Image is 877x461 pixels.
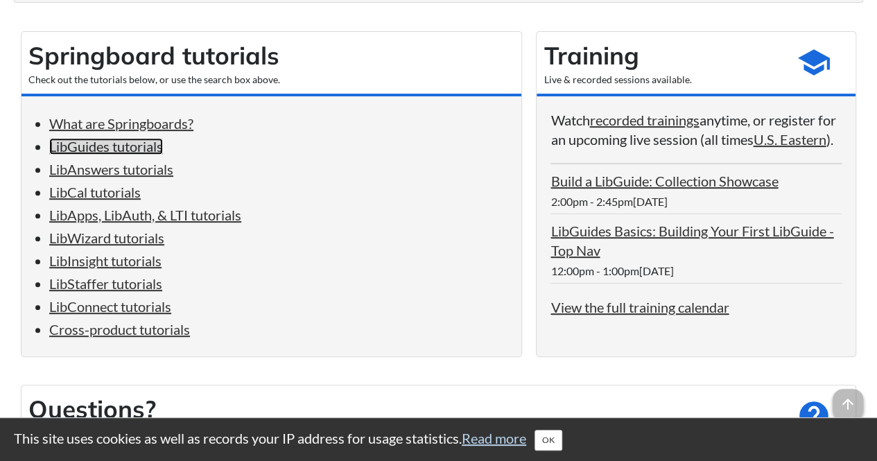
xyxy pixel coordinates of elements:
[550,195,667,208] span: 2:00pm - 2:45pm[DATE]
[49,275,162,292] a: LibStaffer tutorials
[28,39,514,73] h2: Springboard tutorials
[753,131,826,148] a: U.S. Eastern
[544,73,779,87] div: Live & recorded sessions available.
[550,264,673,277] span: 12:00pm - 1:00pm[DATE]
[550,173,778,189] a: Build a LibGuide: Collection Showcase
[797,399,831,433] span: help
[49,229,164,246] a: LibWizard tutorials
[550,299,729,315] a: View the full training calendar
[28,73,514,87] div: Check out the tutorials below, or use the search box above.
[49,298,171,315] a: LibConnect tutorials
[544,39,779,73] h2: Training
[550,110,842,149] p: Watch anytime, or register for an upcoming live session (all times ).
[49,207,241,223] a: LibApps, LibAuth, & LTI tutorials
[49,184,141,200] a: LibCal tutorials
[49,115,193,132] a: What are Springboards?
[28,392,779,426] h2: Questions?
[49,138,163,155] a: LibGuides tutorials
[833,390,863,407] a: arrow_upward
[49,321,190,338] a: Cross-product tutorials
[49,161,173,177] a: LibAnswers tutorials
[462,430,526,446] a: Read more
[550,223,833,259] a: LibGuides Basics: Building Your First LibGuide - Top Nav
[49,252,162,269] a: LibInsight tutorials
[535,430,562,451] button: Close
[833,389,863,419] span: arrow_upward
[797,45,831,80] span: school
[589,112,699,128] a: recorded trainings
